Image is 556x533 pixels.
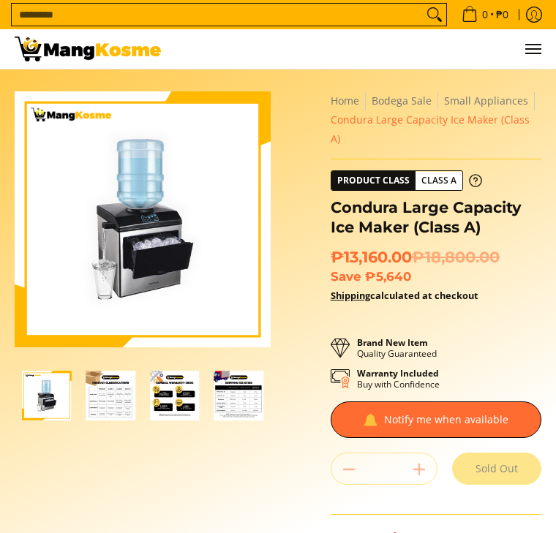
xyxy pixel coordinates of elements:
p: Quality Guaranteed [357,337,437,359]
del: ₱18,800.00 [412,248,500,267]
img: Condura Large Capacity Ice Maker (Class A) | Mang Kosme [15,37,161,61]
span: ₱13,160.00 [331,248,500,267]
img: Condura Large Capacity Ice Maker (Class A)-4 [214,371,264,420]
img: https://mangkosme.com/products/condura-large-capacity-ice-maker-premium [15,91,271,347]
ul: Customer Navigation [176,29,541,69]
img: https://mangkosme.com/products/condura-large-capacity-ice-maker-premium [22,371,72,420]
span: ₱0 [494,10,511,20]
span: Condura Large Capacity Ice Maker (Class A) [331,113,530,145]
a: Bodega Sale [372,94,432,107]
span: Product Class [331,171,416,190]
nav: Main Menu [176,29,541,69]
span: Class A [416,172,462,190]
span: ₱5,640 [365,269,411,284]
a: Small Appliances [444,94,528,107]
span: • [457,7,513,23]
strong: calculated at checkout [331,289,478,302]
nav: Breadcrumbs [331,91,541,148]
img: Condura Large Capacity Ice Maker (Class A)-2 [86,371,136,420]
strong: Brand New Item [357,336,428,349]
a: Product Class Class A [331,170,482,191]
p: Buy with Confidence [357,368,440,390]
a: Shipping [331,289,370,302]
span: Save [331,269,361,284]
span: 0 [480,10,490,20]
button: Search [423,4,446,26]
a: Home [331,94,359,107]
img: Condura Large Capacity Ice Maker (Class A)-3 [150,371,200,420]
strong: Warranty Included [357,367,439,379]
button: Menu [524,29,541,69]
h1: Condura Large Capacity Ice Maker (Class A) [331,198,541,236]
